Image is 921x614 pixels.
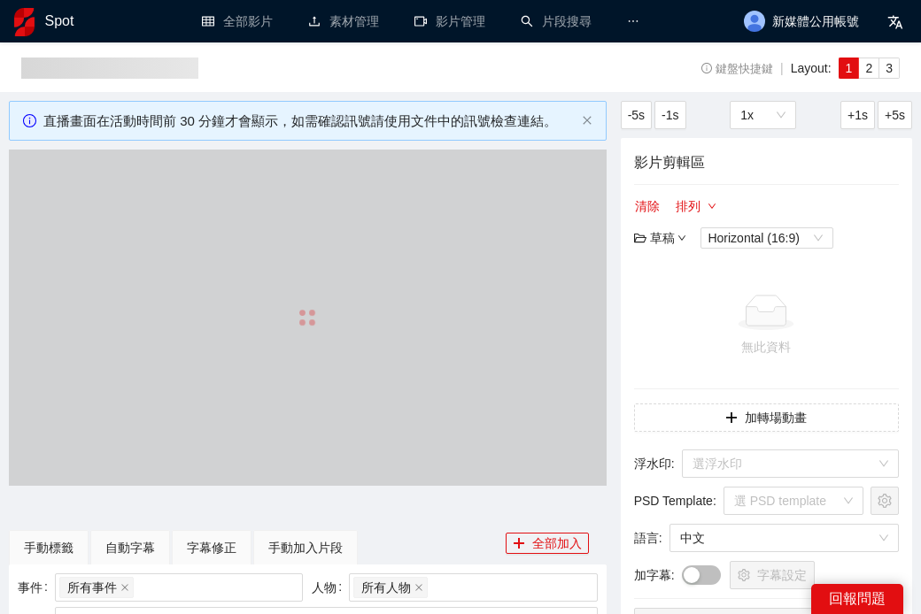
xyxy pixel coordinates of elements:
[634,151,899,173] h4: 影片剪輯區
[744,11,765,32] img: avatar
[621,101,652,129] button: -5s
[634,491,716,510] span: PSD Template :
[268,538,343,557] div: 手動加入片段
[187,538,236,557] div: 字幕修正
[582,115,592,127] button: close
[740,102,786,128] span: 1x
[654,101,685,129] button: -1s
[23,114,36,127] span: info-circle
[105,538,155,557] div: 自動字幕
[521,14,592,28] a: search片段搜尋
[885,105,905,125] span: +5s
[628,105,645,125] span: -5s
[308,14,379,28] a: upload素材管理
[634,196,661,217] button: 清除
[634,565,675,585] span: 加字幕 :
[662,105,678,125] span: -1s
[120,583,129,592] span: close
[846,61,853,75] span: 1
[67,578,117,597] span: 所有事件
[202,14,273,28] a: table全部影片
[641,337,892,357] div: 無此資料
[791,61,832,75] span: Layout:
[677,234,686,242] span: down
[725,411,738,426] span: plus
[708,228,826,248] span: Horizontal (16:9)
[708,202,716,212] span: down
[634,454,675,473] span: 浮水印 :
[840,101,875,129] button: +1s
[780,61,784,75] span: |
[634,528,662,548] span: 語言 :
[627,15,639,27] span: ellipsis
[506,533,589,554] button: plus全部加入
[634,403,899,432] button: plus加轉場動畫
[361,578,411,597] span: 所有人物
[811,584,903,614] div: 回報問題
[675,196,717,217] button: 排列down
[14,8,35,36] img: logo
[18,573,55,602] label: 事件
[847,105,868,125] span: +1s
[414,583,423,592] span: close
[43,111,575,132] div: 直播畫面在活動時間前 30 分鐘才會顯示，如需確認訊號請使用文件中的訊號檢查連結。
[24,538,74,557] div: 手動標籤
[414,14,485,28] a: video-camera影片管理
[513,537,525,551] span: plus
[865,61,872,75] span: 2
[701,63,713,74] span: info-circle
[878,101,912,129] button: +5s
[680,525,888,551] span: 中文
[701,63,773,75] span: 鍵盤快捷鍵
[871,487,899,515] button: setting
[730,561,815,589] button: setting字幕設定
[582,115,592,126] span: close
[312,573,349,602] label: 人物
[634,228,687,248] div: 草稿
[634,232,646,244] span: folder-open
[886,61,893,75] span: 3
